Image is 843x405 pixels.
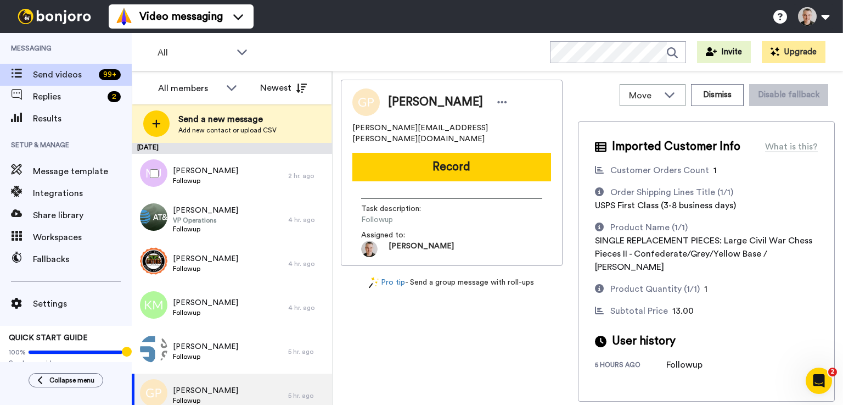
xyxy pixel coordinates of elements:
[158,82,221,95] div: All members
[612,333,676,349] span: User history
[33,253,132,266] span: Fallbacks
[173,264,238,273] span: Followup
[33,231,132,244] span: Workspaces
[629,89,659,102] span: Move
[173,225,238,234] span: Followup
[9,348,26,357] span: 100%
[178,113,277,126] span: Send a new message
[288,391,327,400] div: 5 hr. ago
[173,176,238,185] span: Followup
[99,69,121,80] div: 99 +
[122,347,132,357] div: Tooltip anchor
[369,277,405,289] a: Pro tip
[595,360,666,371] div: 5 hours ago
[173,352,238,361] span: Followup
[9,334,88,342] span: QUICK START GUIDE
[672,307,694,315] span: 13.00
[33,297,132,310] span: Settings
[288,303,327,312] div: 4 hr. ago
[33,165,132,178] span: Message template
[33,68,94,81] span: Send videos
[749,84,828,106] button: Disable fallback
[828,368,837,376] span: 2
[173,253,238,264] span: [PERSON_NAME]
[173,216,238,225] span: VP Operations
[361,230,438,241] span: Assigned to:
[595,201,736,210] span: USPS First Class (3-8 business days)
[369,277,379,289] img: magic-wand.svg
[49,376,94,385] span: Collapse menu
[173,297,238,308] span: [PERSON_NAME]
[140,291,167,319] img: avatar
[610,186,733,199] div: Order Shipping Lines Title (1/1)
[361,241,378,257] img: bf4c2ba7-ddb2-4c4d-890b-de06f6a87ae8-1584646878.jpg
[139,9,223,24] span: Video messaging
[388,94,483,110] span: [PERSON_NAME]
[352,153,551,181] button: Record
[173,385,238,396] span: [PERSON_NAME]
[610,221,688,234] div: Product Name (1/1)
[691,84,744,106] button: Dismiss
[288,259,327,268] div: 4 hr. ago
[288,171,327,180] div: 2 hr. ago
[173,165,238,176] span: [PERSON_NAME]
[29,373,103,387] button: Collapse menu
[173,308,238,317] span: Followup
[33,209,132,222] span: Share library
[115,8,133,25] img: vm-color.svg
[713,166,717,175] span: 1
[173,396,238,405] span: Followup
[173,341,238,352] span: [PERSON_NAME]
[352,88,380,116] img: Image of Gwen Pasco
[612,138,740,155] span: Imported Customer Info
[13,9,95,24] img: bj-logo-header-white.svg
[610,164,709,177] div: Customer Orders Count
[33,112,132,125] span: Results
[132,143,332,154] div: [DATE]
[341,277,563,289] div: - Send a group message with roll-ups
[697,41,751,63] button: Invite
[158,46,231,59] span: All
[140,335,167,363] img: d1a03de4-4321-47c5-9abd-b32670e99dbe.png
[33,187,132,200] span: Integrations
[352,123,551,145] span: [PERSON_NAME][EMAIL_ADDRESS][PERSON_NAME][DOMAIN_NAME]
[595,236,812,271] span: SINGLE REPLACEMENT PIECES: Large Civil War Chess Pieces II - Confederate/Grey/Yellow Base / [PERS...
[762,41,825,63] button: Upgrade
[610,282,700,296] div: Product Quantity (1/1)
[140,203,167,231] img: bd229ecc-b63d-4e09-81b1-c1fbeaa04bfe.jpg
[9,359,123,368] span: Send more video messages
[389,241,454,257] span: [PERSON_NAME]
[361,214,465,225] span: Followup
[806,368,832,394] iframe: Intercom live chat
[610,304,668,318] div: Subtotal Price
[33,90,103,103] span: Replies
[666,358,721,371] div: Followup
[704,285,707,293] span: 1
[178,126,277,135] span: Add new contact or upload CSV
[173,205,238,216] span: [PERSON_NAME]
[765,140,818,153] div: What is this?
[252,77,315,99] button: Newest
[140,247,167,275] img: 165bd84e-c647-4aff-9a13-a57ce844f384.png
[288,215,327,224] div: 4 hr. ago
[361,203,438,214] span: Task description :
[108,91,121,102] div: 2
[288,347,327,356] div: 5 hr. ago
